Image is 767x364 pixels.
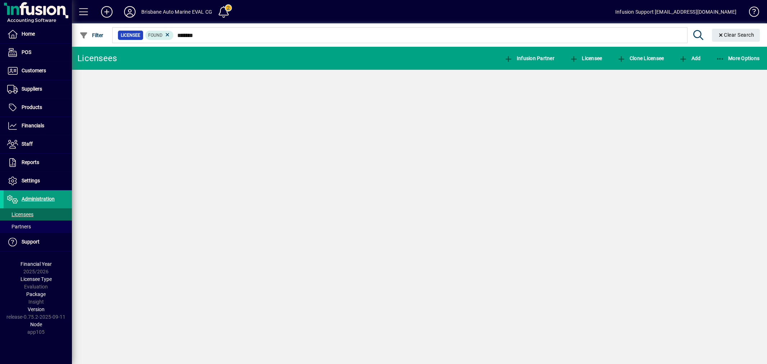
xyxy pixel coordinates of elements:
span: Version [28,306,45,312]
a: Customers [4,62,72,80]
a: Staff [4,135,72,153]
span: Staff [22,141,33,147]
span: Suppliers [22,86,42,92]
mat-chip: Found Status: Found [145,31,174,40]
a: Financials [4,117,72,135]
span: More Options [716,55,760,61]
button: Clone Licensee [615,52,666,65]
button: Clear [712,29,760,42]
span: Package [26,291,46,297]
button: Add [95,5,118,18]
span: Licensee [121,32,140,39]
span: Partners [7,224,31,229]
a: Partners [4,220,72,233]
a: Support [4,233,72,251]
span: Products [22,104,42,110]
span: Financials [22,123,44,128]
span: Infusion Partner [504,55,554,61]
span: Filter [79,32,104,38]
span: Clone Licensee [617,55,664,61]
a: Products [4,99,72,117]
span: Support [22,239,40,245]
span: Clear Search [718,32,754,38]
span: Found [148,33,163,38]
div: Infusion Support [EMAIL_ADDRESS][DOMAIN_NAME] [615,6,736,18]
button: Licensee [568,52,604,65]
span: POS [22,49,31,55]
div: Licensees [77,53,117,64]
a: Licensees [4,208,72,220]
span: Financial Year [20,261,52,267]
span: Administration [22,196,55,202]
div: Brisbane Auto Marine EVAL CG [141,6,212,18]
button: Infusion Partner [502,52,556,65]
button: Filter [78,29,105,42]
span: Licensees [7,211,33,217]
a: POS [4,44,72,62]
a: Knowledge Base [744,1,758,25]
button: Profile [118,5,141,18]
span: Customers [22,68,46,73]
span: Licensee [570,55,602,61]
span: Settings [22,178,40,183]
span: Licensee Type [20,276,52,282]
span: Add [679,55,700,61]
a: Reports [4,154,72,172]
a: Settings [4,172,72,190]
span: Reports [22,159,39,165]
span: Home [22,31,35,37]
a: Home [4,25,72,43]
span: Node [30,322,42,327]
button: Add [677,52,702,65]
a: Suppliers [4,80,72,98]
button: More Options [714,52,762,65]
